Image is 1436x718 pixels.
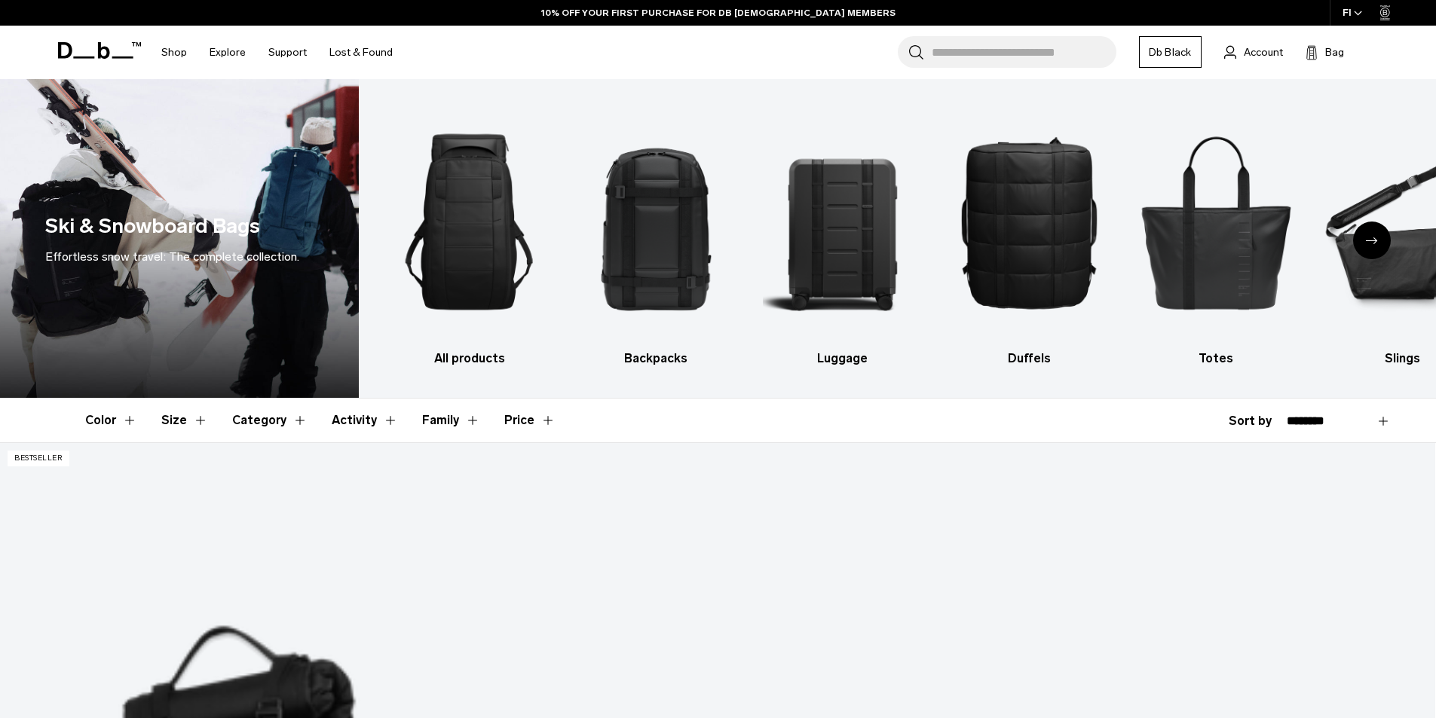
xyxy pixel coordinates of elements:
[268,26,307,79] a: Support
[541,6,896,20] a: 10% OFF YOUR FIRST PURCHASE FOR DB [DEMOGRAPHIC_DATA] MEMBERS
[8,451,69,466] p: Bestseller
[389,102,550,368] li: 1 / 10
[332,399,398,442] button: Toggle Filter
[232,399,308,442] button: Toggle Filter
[1136,350,1297,368] h3: Totes
[576,102,736,368] li: 2 / 10
[389,350,550,368] h3: All products
[763,102,923,342] img: Db
[1325,44,1344,60] span: Bag
[45,211,260,242] h1: Ski & Snowboard Bags
[45,249,299,264] span: Effortless snow travel: The complete collection.
[763,350,923,368] h3: Luggage
[1353,222,1391,259] div: Next slide
[1136,102,1297,368] li: 5 / 10
[161,26,187,79] a: Shop
[161,399,208,442] button: Toggle Filter
[576,102,736,368] a: Db Backpacks
[210,26,246,79] a: Explore
[504,399,556,442] button: Toggle Price
[85,399,137,442] button: Toggle Filter
[389,102,550,368] a: Db All products
[1136,102,1297,368] a: Db Totes
[1136,102,1297,342] img: Db
[949,350,1110,368] h3: Duffels
[949,102,1110,342] img: Db
[389,102,550,342] img: Db
[949,102,1110,368] a: Db Duffels
[1306,43,1344,61] button: Bag
[1224,43,1283,61] a: Account
[949,102,1110,368] li: 4 / 10
[763,102,923,368] li: 3 / 10
[150,26,404,79] nav: Main Navigation
[763,102,923,368] a: Db Luggage
[576,102,736,342] img: Db
[576,350,736,368] h3: Backpacks
[1244,44,1283,60] span: Account
[1139,36,1202,68] a: Db Black
[422,399,480,442] button: Toggle Filter
[329,26,393,79] a: Lost & Found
